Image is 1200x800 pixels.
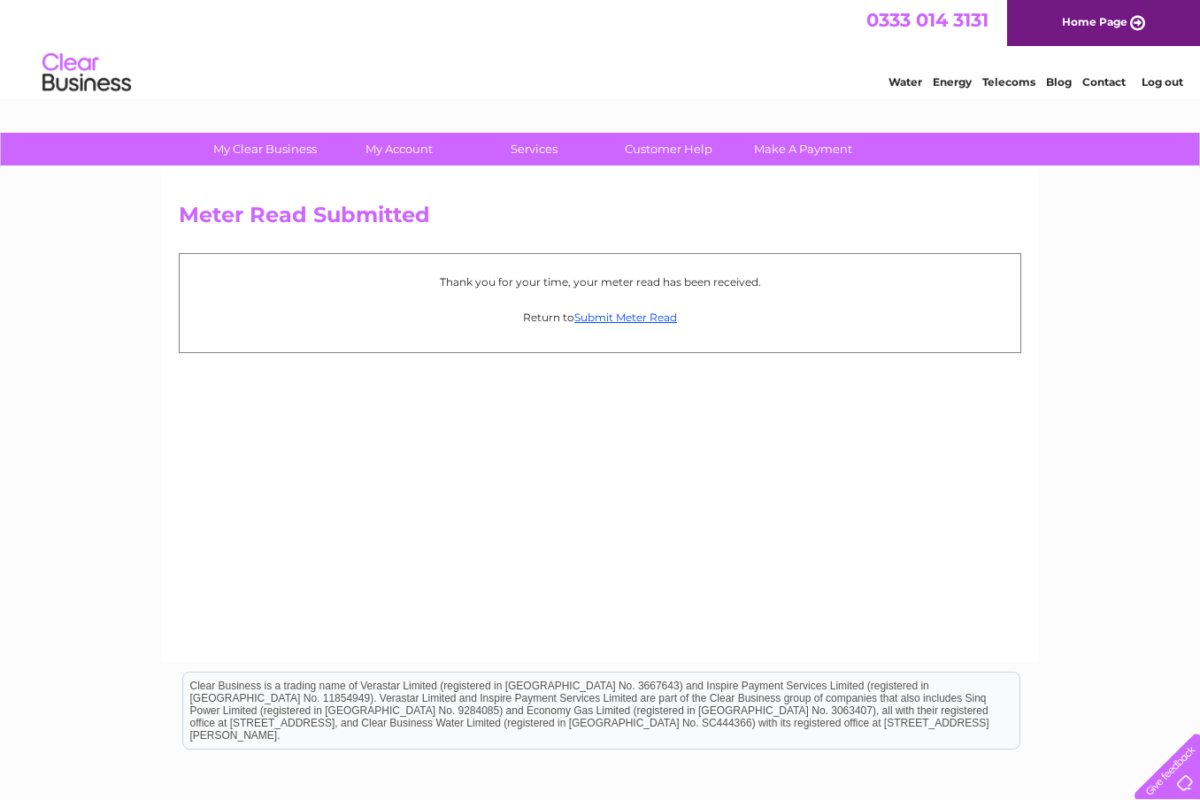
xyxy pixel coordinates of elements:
p: Thank you for your time, your meter read has been received. [188,273,1012,290]
h2: Meter Read Submitted [179,203,1021,236]
a: Make A Payment [730,133,876,165]
div: Clear Business is a trading name of Verastar Limited (registered in [GEOGRAPHIC_DATA] No. 3667643... [183,10,1019,86]
img: logo.png [42,46,132,100]
a: My Clear Business [192,133,338,165]
a: Services [461,133,607,165]
a: Log out [1142,75,1183,88]
a: Submit Meter Read [574,311,677,324]
a: Telecoms [982,75,1035,88]
a: Blog [1046,75,1072,88]
a: My Account [327,133,473,165]
a: Water [888,75,922,88]
a: Contact [1082,75,1126,88]
a: Energy [933,75,972,88]
a: Customer Help [596,133,742,165]
p: Return to [188,309,1012,326]
a: 0333 014 3131 [866,9,988,31]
